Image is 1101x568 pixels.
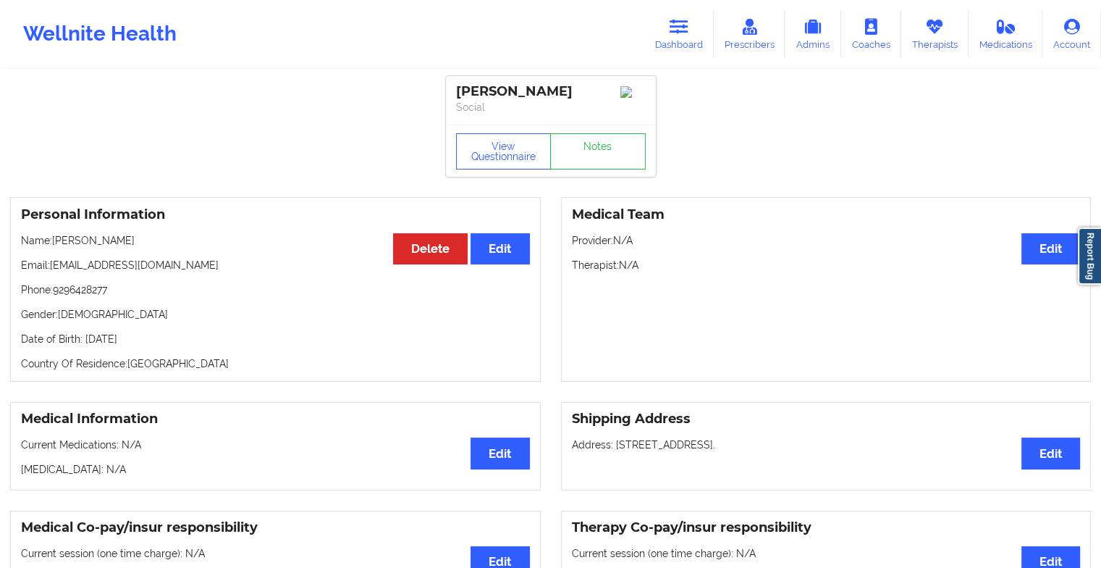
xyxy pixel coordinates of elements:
[21,462,530,477] p: [MEDICAL_DATA]: N/A
[21,233,530,248] p: Name: [PERSON_NAME]
[644,10,714,58] a: Dashboard
[572,546,1081,561] p: Current session (one time charge): N/A
[456,100,646,114] p: Social
[21,438,530,452] p: Current Medications: N/A
[1078,227,1101,285] a: Report Bug
[21,519,530,536] h3: Medical Co-pay/insur responsibility
[572,233,1081,248] p: Provider: N/A
[620,86,646,98] img: Image%2Fplaceholer-image.png
[572,206,1081,223] h3: Medical Team
[1021,438,1080,469] button: Edit
[21,283,530,297] p: Phone: 9296428277
[1042,10,1101,58] a: Account
[1021,233,1080,264] button: Edit
[550,133,646,170] a: Notes
[572,519,1081,536] h3: Therapy Co-pay/insur responsibility
[393,233,468,264] button: Delete
[456,83,646,100] div: [PERSON_NAME]
[456,133,552,170] button: View Questionnaire
[21,332,530,346] p: Date of Birth: [DATE]
[21,206,530,223] h3: Personal Information
[572,438,1081,452] p: Address: [STREET_ADDRESS].
[471,233,529,264] button: Edit
[21,258,530,272] p: Email: [EMAIL_ADDRESS][DOMAIN_NAME]
[21,356,530,371] p: Country Of Residence: [GEOGRAPHIC_DATA]
[714,10,785,58] a: Prescribers
[572,411,1081,427] h3: Shipping Address
[969,10,1043,58] a: Medications
[21,307,530,322] p: Gender: [DEMOGRAPHIC_DATA]
[572,258,1081,272] p: Therapist: N/A
[901,10,969,58] a: Therapists
[785,10,841,58] a: Admins
[471,438,529,469] button: Edit
[21,546,530,561] p: Current session (one time charge): N/A
[841,10,901,58] a: Coaches
[21,411,530,427] h3: Medical Information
